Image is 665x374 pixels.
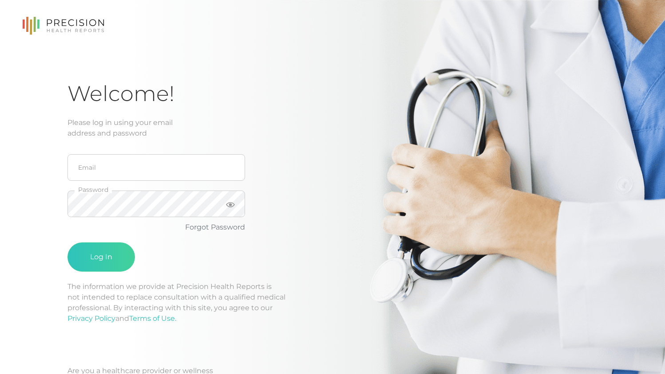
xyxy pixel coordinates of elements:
a: Terms of Use. [129,314,176,323]
a: Privacy Policy [67,314,115,323]
p: The information we provide at Precision Health Reports is not intended to replace consultation wi... [67,281,598,324]
input: Email [67,154,245,181]
h1: Welcome! [67,81,598,107]
a: Forgot Password [185,223,245,231]
button: Log In [67,242,135,272]
div: Please log in using your email address and password [67,117,598,139]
